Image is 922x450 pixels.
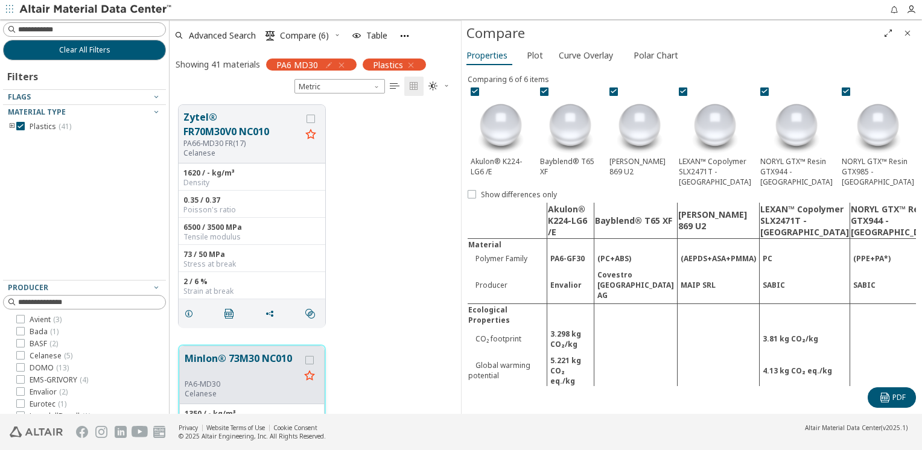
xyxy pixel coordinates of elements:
[189,31,256,40] span: Advanced Search
[30,122,71,132] span: Plastics
[183,139,301,148] div: PA66-MD30 FR(17)
[30,351,72,361] span: Celanese
[805,423,881,432] span: Altair Material Data Center
[685,96,745,156] img: preview
[273,423,317,432] a: Cookie Consent
[185,409,319,419] div: 1350 / - kg/m³
[839,84,917,190] div: NORYL GTX™ Resin GTX985 - [GEOGRAPHIC_DATA]
[678,267,760,304] td: MAIP SRL
[468,250,547,267] td: Polymer Family
[468,326,547,352] td: CO₂ footprint
[294,79,385,93] div: Unit System
[300,367,319,386] button: Favorite
[8,282,48,293] span: Producer
[19,4,173,16] img: Altair Material Data Center
[49,338,58,349] span: ( 2 )
[547,267,594,304] td: Envalior
[59,387,68,397] span: ( 2 )
[634,46,678,65] span: Polar Chart
[760,352,850,390] td: 4.13 kg CO₂ eq./kg
[179,302,204,326] button: Details
[185,389,300,399] p: Celanese
[466,46,507,65] span: Properties
[183,178,320,188] div: Density
[547,250,594,267] td: PA6-GF30
[880,393,890,402] i: 
[30,327,59,337] span: Bada
[3,280,166,295] button: Producer
[30,315,62,325] span: Avient
[468,84,534,180] div: Akulon® K224-LG6 /E
[301,125,320,145] button: Favorite
[559,46,613,65] span: Curve Overlay
[594,203,678,239] td: Bayblend® T65 XF
[678,250,760,267] td: (AEPDS+ASA+PMMA)
[471,96,531,156] img: preview
[892,393,906,402] span: PDF
[8,92,31,102] span: Flags
[179,423,198,432] a: Privacy
[868,387,916,408] button: PDF
[224,309,234,318] i: 
[757,84,836,190] div: NORYL GTX™ Resin GTX944 - [GEOGRAPHIC_DATA]
[30,399,66,409] span: Eurotec
[373,59,403,70] span: Plastics
[404,77,424,96] button: Tile View
[59,45,110,55] span: Clear All Filters
[58,399,66,409] span: ( 1 )
[294,79,385,93] span: Metric
[280,31,329,40] span: Compare (6)
[276,59,318,70] span: PA6 MD30
[53,314,62,325] span: ( 3 )
[59,121,71,132] span: ( 41 )
[183,250,320,259] div: 73 / 50 MPa
[206,423,265,432] a: Website Terms of Use
[390,81,399,91] i: 
[265,31,275,40] i: 
[676,84,754,190] div: LEXAN™ Copolymer SLX2471T - [GEOGRAPHIC_DATA]
[183,277,320,287] div: 2 / 6 %
[848,96,908,156] img: preview
[30,339,58,349] span: BASF
[3,40,166,60] button: Clear All Filters
[56,363,69,373] span: ( 13 )
[805,423,908,432] div: (v2025.1)
[540,96,600,156] img: preview
[183,223,320,232] div: 6500 / 3500 MPa
[30,363,69,373] span: DOMO
[64,350,72,361] span: ( 5 )
[594,267,678,304] td: Covestro [GEOGRAPHIC_DATA] AG
[3,90,166,104] button: Flags
[468,352,547,390] td: Global warming potential
[760,250,850,267] td: PC
[183,148,301,158] p: Celanese
[8,107,66,117] span: Material Type
[183,259,320,269] div: Stress at break
[760,267,850,304] td: SABIC
[185,379,300,389] div: PA6-MD30
[468,303,547,326] td: Ecological Properties
[80,375,88,385] span: ( 4 )
[3,105,166,119] button: Material Type
[428,81,438,91] i: 
[678,203,760,239] td: [PERSON_NAME] 869 U2
[760,203,850,239] td: LEXAN™ Copolymer SLX2471T - [GEOGRAPHIC_DATA]
[466,24,879,43] div: Compare
[170,96,461,414] div: grid
[547,203,594,239] td: Akulon® K224-LG6 /E
[468,238,547,250] td: Material
[10,426,63,437] img: Altair Engineering
[424,77,455,96] button: Theme
[183,287,320,296] div: Strain at break
[366,31,387,40] span: Table
[30,375,88,385] span: EMS-GRIVORY
[606,84,673,180] div: [PERSON_NAME] 869 U2
[183,232,320,242] div: Tensile modulus
[547,326,594,352] td: 3.298 kg CO₂/kg
[183,195,320,205] div: 0.35 / 0.37
[537,84,603,180] div: Bayblend® T65 XF
[82,411,91,421] span: ( 1 )
[183,205,320,215] div: Poisson's ratio
[300,302,325,326] button: Similar search
[30,411,91,421] span: LyondellBasell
